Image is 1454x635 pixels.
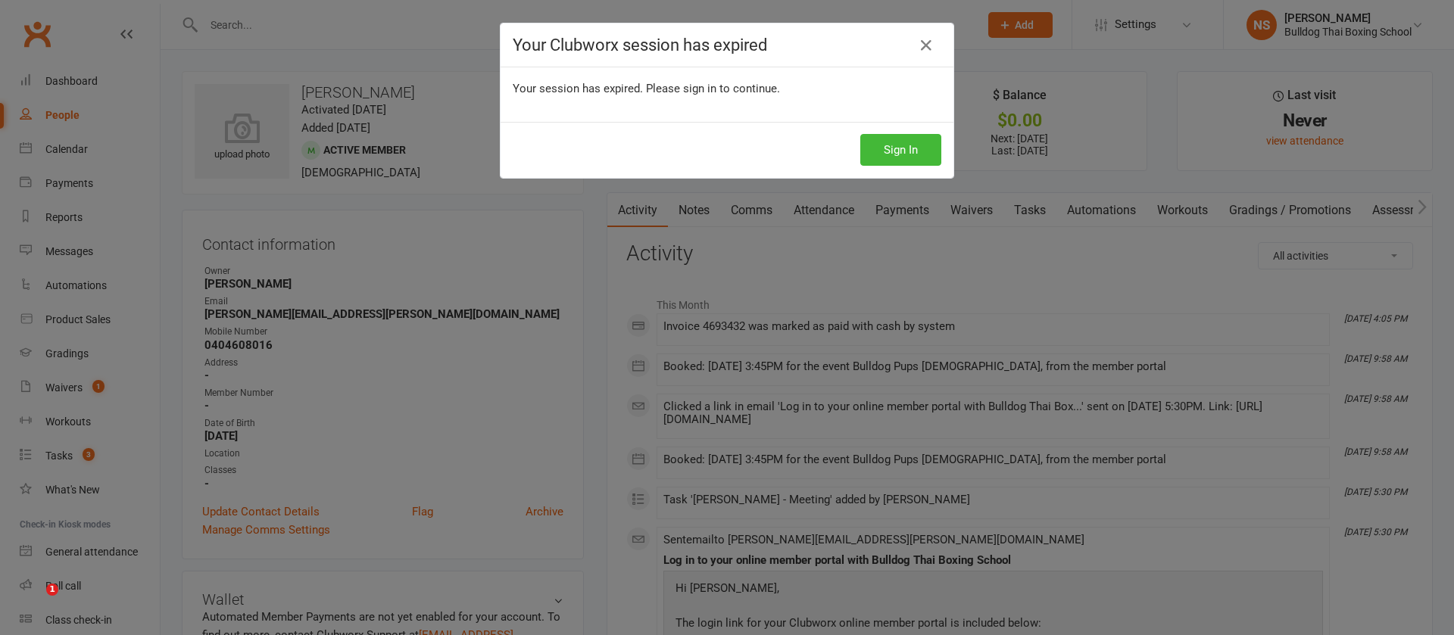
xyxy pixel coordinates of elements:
iframe: Intercom live chat [15,584,51,620]
a: Close [914,33,938,58]
span: 1 [46,584,58,596]
h4: Your Clubworx session has expired [513,36,941,54]
button: Sign In [860,134,941,166]
span: Your session has expired. Please sign in to continue. [513,82,780,95]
